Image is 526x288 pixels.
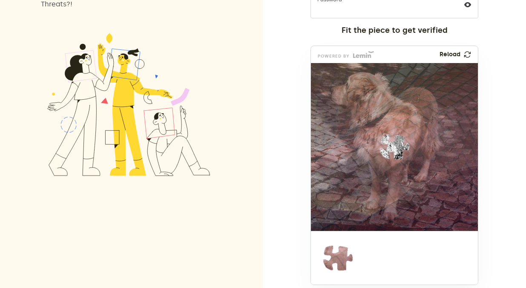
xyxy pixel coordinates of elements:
[440,51,460,58] p: Reload
[464,51,471,58] img: refresh.png
[353,51,374,58] img: Lemin logo
[310,25,478,35] div: Fit the piece to get verified
[318,55,350,58] p: powered by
